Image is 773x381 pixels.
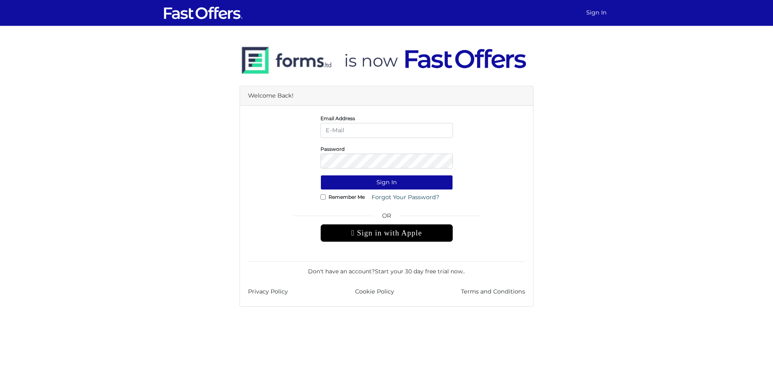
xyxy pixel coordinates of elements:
a: Privacy Policy [248,287,288,296]
label: Password [320,148,345,150]
input: E-Mail [320,123,453,138]
div: Don't have an account? . [248,261,525,276]
a: Forgot Your Password? [366,190,444,205]
label: Remember Me [329,196,365,198]
button: Sign In [320,175,453,190]
a: Terms and Conditions [461,287,525,296]
div: Welcome Back! [240,86,533,106]
div: Sign in with Apple [320,224,453,242]
a: Sign In [583,5,610,21]
a: Start your 30 day free trial now. [375,268,464,275]
span: OR [320,211,453,224]
label: Email Address [320,117,355,119]
a: Cookie Policy [355,287,394,296]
